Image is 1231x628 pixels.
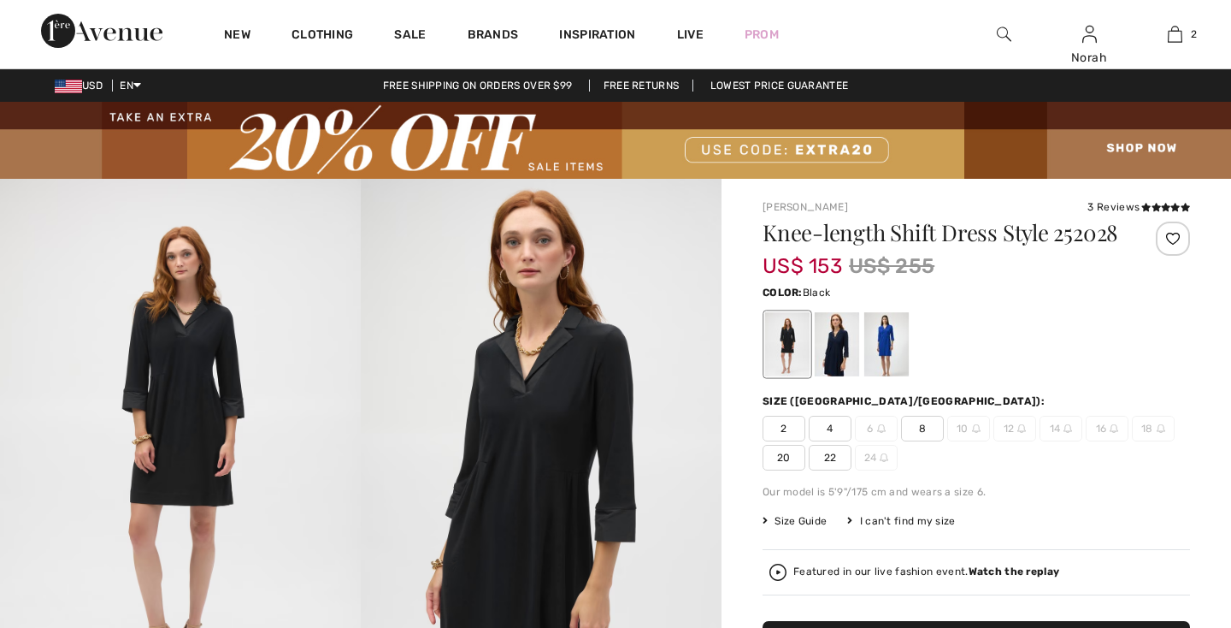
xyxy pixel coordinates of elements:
img: US Dollar [55,80,82,93]
a: Live [677,26,704,44]
span: 6 [855,416,898,441]
span: 22 [809,445,851,471]
img: Watch the replay [769,564,786,581]
div: 3 Reviews [1087,199,1190,215]
div: Size ([GEOGRAPHIC_DATA]/[GEOGRAPHIC_DATA]): [763,394,1048,409]
h1: Knee-length Shift Dress Style 252028 [763,222,1119,244]
span: 18 [1132,416,1175,441]
a: [PERSON_NAME] [763,201,848,213]
img: search the website [997,24,1011,44]
span: USD [55,80,109,92]
img: ring-m.svg [1063,424,1072,433]
span: 8 [901,416,944,441]
img: ring-m.svg [880,453,888,462]
span: EN [120,80,141,92]
span: 2 [1191,27,1197,42]
span: Black [803,287,831,299]
span: 4 [809,416,851,441]
img: ring-m.svg [1157,424,1165,433]
span: 24 [855,445,898,471]
span: Inspiration [559,27,635,45]
span: US$ 153 [763,237,842,278]
img: ring-m.svg [877,424,886,433]
a: Free shipping on orders over $99 [369,80,586,92]
div: I can't find my size [847,513,955,529]
div: Royal Sapphire 163 [864,312,909,376]
img: ring-m.svg [1017,424,1026,433]
div: Midnight Blue [815,312,859,376]
div: Black [765,312,810,376]
div: Featured in our live fashion event. [793,566,1059,578]
a: Sale [394,27,426,45]
a: Lowest Price Guarantee [697,80,863,92]
span: 14 [1040,416,1082,441]
a: New [224,27,250,45]
a: 2 [1133,24,1216,44]
a: Brands [468,27,519,45]
a: Clothing [292,27,353,45]
span: 20 [763,445,805,471]
span: Color: [763,287,803,299]
a: Free Returns [589,80,694,92]
a: Prom [745,26,779,44]
span: 10 [947,416,990,441]
strong: Watch the replay [969,566,1060,578]
img: 1ère Avenue [41,14,162,48]
img: My Info [1082,24,1097,44]
span: 16 [1086,416,1128,441]
div: Norah [1047,49,1131,67]
span: US$ 255 [849,251,934,281]
span: 12 [993,416,1036,441]
a: Sign In [1082,26,1097,42]
div: Our model is 5'9"/175 cm and wears a size 6. [763,484,1190,500]
img: ring-m.svg [972,424,981,433]
img: My Bag [1168,24,1182,44]
img: ring-m.svg [1110,424,1118,433]
span: Size Guide [763,513,827,529]
span: 2 [763,416,805,441]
